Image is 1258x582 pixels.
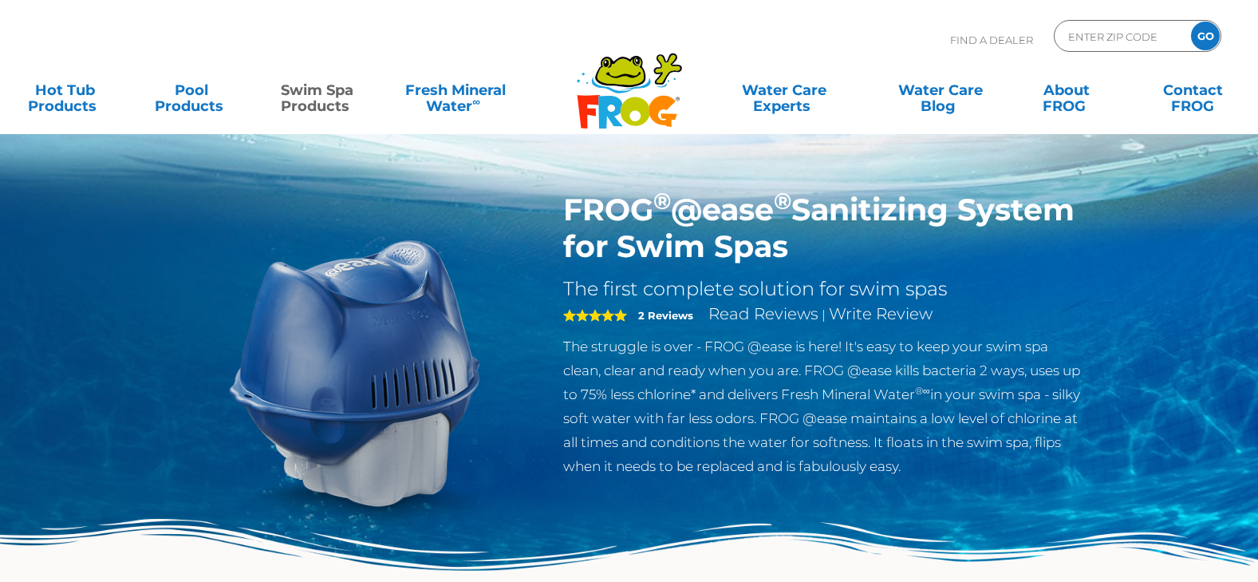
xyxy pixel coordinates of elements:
[1018,74,1116,106] a: AboutFROG
[563,192,1084,265] h1: FROG @ease Sanitizing System for Swim Spas
[1144,74,1242,106] a: ContactFROG
[950,20,1033,60] p: Find A Dealer
[822,307,826,323] span: |
[915,385,930,397] sup: ®∞
[175,192,540,557] img: ss-@ease-hero.png
[829,304,933,323] a: Write Review
[563,309,627,322] span: 5
[142,74,240,106] a: PoolProducts
[1191,22,1220,50] input: GO
[704,74,864,106] a: Water CareExperts
[16,74,114,106] a: Hot TubProducts
[653,187,671,215] sup: ®
[708,304,818,323] a: Read Reviews
[892,74,990,106] a: Water CareBlog
[268,74,366,106] a: Swim SpaProducts
[563,277,1084,301] h2: The first complete solution for swim spas
[638,309,693,322] strong: 2 Reviews
[563,335,1084,478] p: The struggle is over - FROG @ease is here! It's easy to keep your swim spa clean, clear and ready...
[774,187,791,215] sup: ®
[394,74,517,106] a: Fresh MineralWater∞
[568,32,691,129] img: Frog Products Logo
[472,95,480,108] sup: ∞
